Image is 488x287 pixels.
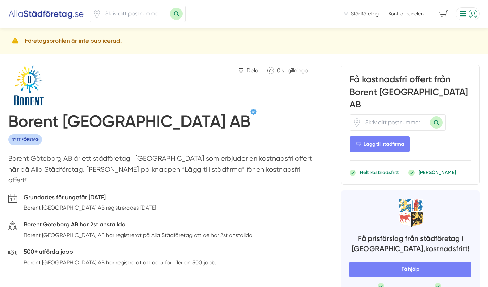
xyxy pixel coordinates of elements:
h3: Få kostnadsfri offert från Borent [GEOGRAPHIC_DATA] AB [350,73,471,114]
svg: Pin / Karta [93,10,101,18]
span: Dela [247,66,258,75]
a: Klicka för att gilla Borent Göteborg AB [264,65,313,76]
img: Alla Städföretag [8,8,84,19]
h4: Få prisförslag från städföretag i [GEOGRAPHIC_DATA], kostnadsfritt! [349,233,471,256]
span: Klicka för att använda din position. [93,10,101,18]
span: Klicka för att använda din position. [353,118,361,127]
p: Helt kostnadsfritt [360,169,399,176]
span: NYTT FÖRETAG [8,134,42,145]
input: Skriv ditt postnummer [361,115,430,130]
p: Borent [GEOGRAPHIC_DATA] AB har registrerat på Alla Städföretag att de har 2st anställda. [24,231,254,240]
svg: Pin / Karta [353,118,361,127]
h5: Företagsprofilen är inte publicerad. [25,36,122,45]
h5: Grundades för ungefär [DATE] [24,193,156,204]
: Lägg till städfirma [350,136,410,152]
h5: 500+ utförda jobb [24,247,216,258]
span: st gillningar [282,67,310,74]
button: Sök med postnummer [170,8,183,20]
a: Kontrollpanelen [388,10,424,17]
span: Borent Göteborg AB är ett nytt Städföretag på Alla Städföretag [8,134,42,145]
h1: Borent [GEOGRAPHIC_DATA] AB [8,111,250,134]
a: Dela [236,65,261,76]
span: Verifierat av Dragica Baskaras [250,109,257,115]
span: Få hjälp [349,262,471,277]
p: Borent Göteborg AB är ett städföretag i [GEOGRAPHIC_DATA] som erbjuder en kostnadsfri offert här ... [8,153,313,189]
p: Borent [GEOGRAPHIC_DATA] AB har registrerat att de utfört fler än 500 jobb. [24,258,216,267]
span: Städföretag [351,10,379,17]
button: Sök med postnummer [430,116,443,129]
span: 0 [277,67,280,74]
h5: Borent Göteborg AB har 2st anställda [24,220,254,231]
span: navigation-cart [435,8,453,20]
img: Borent Göteborg AB logotyp [8,65,84,106]
p: Borent [GEOGRAPHIC_DATA] AB registrerades [DATE] [24,203,156,212]
p: [PERSON_NAME] [419,169,456,176]
input: Skriv ditt postnummer [101,6,170,22]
